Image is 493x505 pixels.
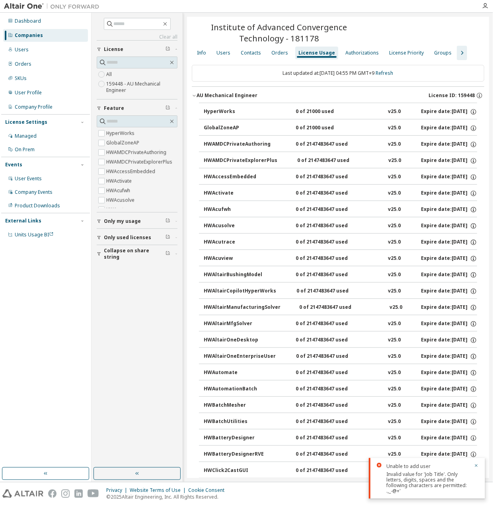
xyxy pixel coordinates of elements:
[388,320,401,328] div: v25.0
[296,288,368,295] div: 0 of 2147483647 used
[388,157,401,164] div: v25.0
[204,435,275,442] div: HWBatteryDesigner
[388,108,401,115] div: v25.0
[421,141,477,148] div: Expire date: [DATE]
[5,119,47,125] div: License Settings
[421,222,477,230] div: Expire date: [DATE]
[204,462,477,480] button: HWClick2CastGUI0 of 2147483647 usedv25.0Expire date:[DATE]
[434,50,452,56] div: Groups
[15,175,42,182] div: User Events
[421,271,477,279] div: Expire date: [DATE]
[421,386,477,393] div: Expire date: [DATE]
[5,218,41,224] div: External Links
[204,103,477,121] button: HyperWorks0 of 21000 usedv25.0Expire date:[DATE]
[192,65,484,82] div: Last updated at: [DATE] 04:55 PM GMT+9
[204,446,477,463] button: HWBatteryDesignerRVE0 of 2147483647 usedv25.0Expire date:[DATE]
[204,136,477,153] button: HWAMDCPrivateAuthoring0 of 2147483647 usedv25.0Expire date:[DATE]
[296,386,367,393] div: 0 of 2147483647 used
[421,255,477,262] div: Expire date: [DATE]
[429,92,475,99] span: License ID: 159448
[388,386,401,393] div: v25.0
[15,32,43,39] div: Companies
[388,402,401,409] div: v25.0
[15,61,31,67] div: Orders
[197,50,206,56] div: Info
[296,239,367,246] div: 0 of 2147483647 used
[296,435,367,442] div: 0 of 2147483647 used
[421,157,477,164] div: Expire date: [DATE]
[296,402,367,409] div: 0 of 2147483647 used
[204,168,477,186] button: HWAccessEmbedded0 of 2147483647 usedv25.0Expire date:[DATE]
[421,108,477,115] div: Expire date: [DATE]
[296,320,367,328] div: 0 of 2147483647 used
[204,380,477,398] button: HWAutomationBatch0 of 2147483647 usedv25.0Expire date:[DATE]
[204,413,477,431] button: HWBatchUtilities0 of 2147483647 usedv25.0Expire date:[DATE]
[106,79,177,95] label: 159448 - AU Mechanical Engineer
[106,129,136,138] label: HyperWorks
[388,435,401,442] div: v25.0
[421,435,477,442] div: Expire date: [DATE]
[166,46,170,53] span: Clear filter
[421,369,477,376] div: Expire date: [DATE]
[204,234,477,251] button: HWAcutrace0 of 2147483647 usedv25.0Expire date:[DATE]
[296,451,367,458] div: 0 of 2147483647 used
[271,50,288,56] div: Orders
[15,90,42,96] div: User Profile
[296,174,367,181] div: 0 of 2147483647 used
[48,489,57,498] img: facebook.svg
[204,239,275,246] div: HWAcutrace
[241,50,261,56] div: Contacts
[204,353,276,360] div: HWAltairOneEnterpriseUser
[104,218,141,224] span: Only my usage
[204,108,275,115] div: HyperWorks
[421,190,477,197] div: Expire date: [DATE]
[204,152,477,170] button: HWAMDCPrivateExplorerPlus0 of 2147483647 usedv25.0Expire date:[DATE]
[388,174,401,181] div: v25.0
[204,125,275,132] div: GlobalZoneAP
[388,288,401,295] div: v25.0
[389,50,424,56] div: License Priority
[386,471,467,494] span: Invalid value for 'Job Title'. Only letters, digits, spaces and the following characters are perm...
[106,70,113,79] label: All
[388,190,401,197] div: v25.0
[204,174,275,181] div: HWAccessEmbedded
[204,266,477,284] button: HWAltairBushingModel0 of 2147483647 usedv25.0Expire date:[DATE]
[204,206,275,213] div: HWAcufwh
[299,304,371,311] div: 0 of 2147483647 used
[104,105,124,111] span: Feature
[106,138,141,148] label: GlobalZoneAP
[204,402,275,409] div: HWBatchMesher
[106,487,130,493] div: Privacy
[204,190,275,197] div: HWActivate
[166,218,170,224] span: Clear filter
[390,304,402,311] div: v25.0
[106,493,229,500] p: © 2025 Altair Engineering, Inc. All Rights Reserved.
[296,206,367,213] div: 0 of 2147483647 used
[298,50,335,56] div: License Usage
[388,271,401,279] div: v25.0
[15,189,53,195] div: Company Events
[296,369,367,376] div: 0 of 2147483647 used
[296,271,367,279] div: 0 of 2147483647 used
[197,92,257,99] div: AU Mechanical Engineer
[204,222,275,230] div: HWAcusolve
[421,239,477,246] div: Expire date: [DATE]
[296,255,367,262] div: 0 of 2147483647 used
[104,248,166,260] span: Collapse on share string
[204,386,275,393] div: HWAutomationBatch
[106,167,157,176] label: HWAccessEmbedded
[97,41,177,58] button: License
[188,487,229,493] div: Cookie Consent
[97,229,177,246] button: Only used licenses
[386,463,469,470] div: Unable to add user
[421,353,477,360] div: Expire date: [DATE]
[204,157,277,164] div: HWAMDCPrivateExplorerPlus
[192,87,484,104] button: AU Mechanical EngineerLicense ID: 159448
[296,353,368,360] div: 0 of 2147483647 used
[421,418,477,425] div: Expire date: [DATE]
[204,331,477,349] button: HWAltairOneDesktop0 of 2147483647 usedv25.0Expire date:[DATE]
[15,133,37,139] div: Managed
[104,46,123,53] span: License
[421,206,477,213] div: Expire date: [DATE]
[74,489,83,498] img: linkedin.svg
